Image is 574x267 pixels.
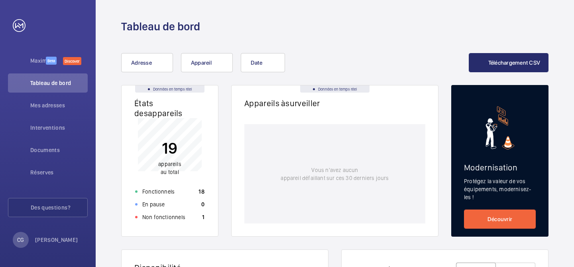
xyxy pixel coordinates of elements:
[464,210,536,229] a: Découvrir
[131,59,152,66] span: Adresse
[191,59,212,66] span: Appareil
[202,213,204,221] p: 1
[281,166,389,182] p: Vous n'avez aucun appareil défaillant sur ces 30 derniers jours
[30,168,88,176] span: Réserves
[35,236,78,244] p: [PERSON_NAME]
[30,57,46,65] span: Maximize
[244,98,333,108] h2: Appareils à
[486,106,515,150] img: marketing-card.svg
[300,85,370,93] div: Données en temps réel
[464,162,536,172] h2: Modernisation
[285,98,332,108] span: surveiller
[30,124,88,132] span: Interventions
[30,146,88,154] span: Documents
[241,53,285,72] button: Date
[30,101,88,109] span: Mes adresses
[488,59,541,66] span: Téléchargement CSV
[135,85,204,93] div: Données en temps réel
[158,161,181,167] span: appareils
[31,204,87,212] span: Des questions?
[148,108,195,118] span: appareils
[158,160,181,176] p: au total
[469,53,549,72] button: Téléchargement CSV
[142,213,185,221] p: Non fonctionnels
[251,59,262,66] span: Date
[17,236,24,244] p: CG
[158,138,181,158] p: 19
[63,57,81,65] span: Discover
[121,53,173,72] button: Adresse
[201,200,204,208] p: 0
[30,79,88,87] span: Tableau de bord
[121,19,200,34] h1: Tableau de bord
[134,98,195,118] h2: États des
[142,188,175,196] p: Fonctionnels
[142,200,165,208] p: En pause
[199,188,204,196] p: 18
[464,177,536,201] p: Protégez la valeur de vos équipements, modernisez-les !
[181,53,233,72] button: Appareil
[46,57,57,65] span: Beta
